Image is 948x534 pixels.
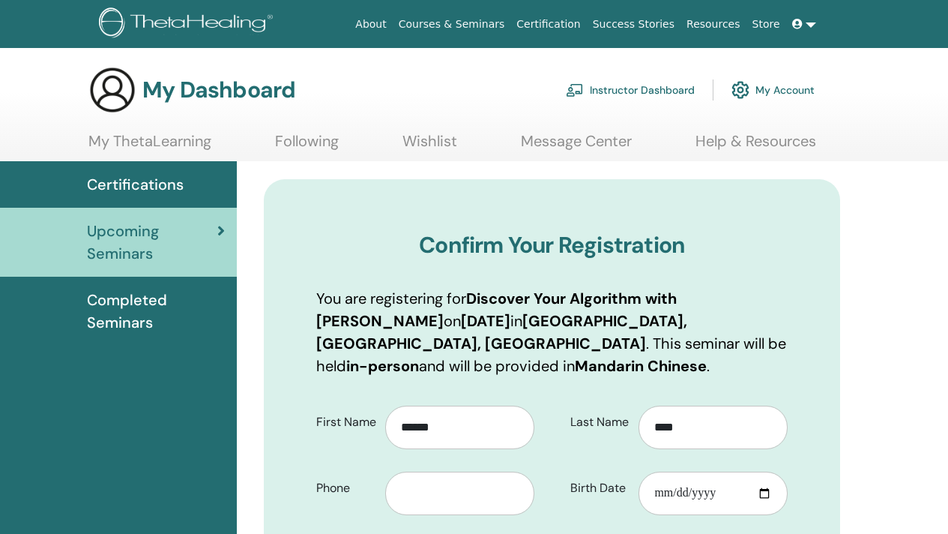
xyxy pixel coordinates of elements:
[88,66,136,114] img: generic-user-icon.jpg
[510,10,586,38] a: Certification
[349,10,392,38] a: About
[559,408,639,436] label: Last Name
[695,132,816,161] a: Help & Resources
[559,474,639,502] label: Birth Date
[731,73,815,106] a: My Account
[275,132,339,161] a: Following
[393,10,511,38] a: Courses & Seminars
[521,132,632,161] a: Message Center
[402,132,457,161] a: Wishlist
[305,408,385,436] label: First Name
[587,10,680,38] a: Success Stories
[142,76,295,103] h3: My Dashboard
[566,73,695,106] a: Instructor Dashboard
[461,311,510,331] b: [DATE]
[680,10,746,38] a: Resources
[731,77,749,103] img: cog.svg
[305,474,385,502] label: Phone
[316,287,788,377] p: You are registering for on in . This seminar will be held and will be provided in .
[346,356,419,376] b: in-person
[87,173,184,196] span: Certifications
[99,7,278,41] img: logo.png
[88,132,211,161] a: My ThetaLearning
[87,289,225,334] span: Completed Seminars
[87,220,217,265] span: Upcoming Seminars
[566,83,584,97] img: chalkboard-teacher.svg
[746,10,786,38] a: Store
[575,356,707,376] b: Mandarin Chinese
[316,232,788,259] h3: Confirm Your Registration
[316,289,677,331] b: Discover Your Algorithm with [PERSON_NAME]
